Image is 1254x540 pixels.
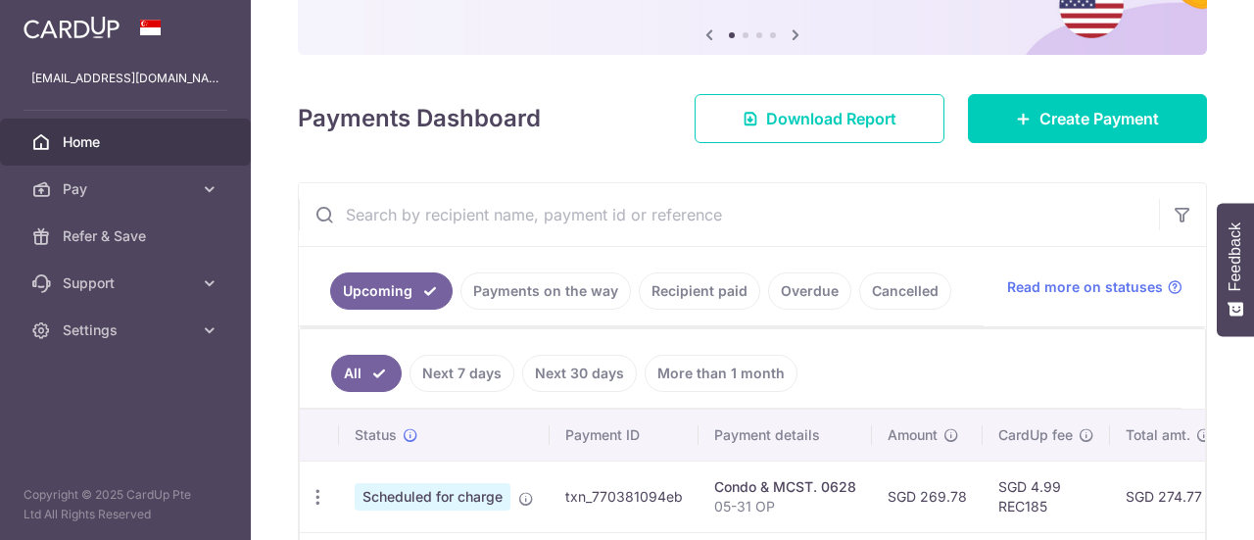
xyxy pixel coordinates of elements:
h4: Payments Dashboard [298,101,541,136]
span: Amount [888,425,938,445]
span: CardUp fee [998,425,1073,445]
input: Search by recipient name, payment id or reference [299,183,1159,246]
span: Support [63,273,192,293]
a: Create Payment [968,94,1207,143]
td: SGD 269.78 [872,461,983,532]
span: Home [63,132,192,152]
span: Refer & Save [63,226,192,246]
td: SGD 4.99 REC185 [983,461,1110,532]
p: [EMAIL_ADDRESS][DOMAIN_NAME] [31,69,219,88]
a: Cancelled [859,272,951,310]
span: Feedback [1227,222,1244,291]
button: Feedback - Show survey [1217,203,1254,336]
img: CardUp [24,16,120,39]
a: Download Report [695,94,944,143]
span: Help [44,14,84,31]
span: Create Payment [1039,107,1159,130]
a: Recipient paid [639,272,760,310]
span: Total amt. [1126,425,1190,445]
a: Payments on the way [460,272,631,310]
span: Download Report [766,107,896,130]
span: Status [355,425,397,445]
a: Next 7 days [410,355,514,392]
span: Pay [63,179,192,199]
a: All [331,355,402,392]
span: Read more on statuses [1007,277,1163,297]
div: Condo & MCST. 0628 [714,477,856,497]
p: 05-31 OP [714,497,856,516]
a: More than 1 month [645,355,797,392]
span: Scheduled for charge [355,483,510,511]
td: SGD 274.77 [1110,461,1228,532]
a: Next 30 days [522,355,637,392]
a: Upcoming [330,272,453,310]
span: Settings [63,320,192,340]
th: Payment details [699,410,872,461]
a: Overdue [768,272,851,310]
td: txn_770381094eb [550,461,699,532]
th: Payment ID [550,410,699,461]
a: Read more on statuses [1007,277,1182,297]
